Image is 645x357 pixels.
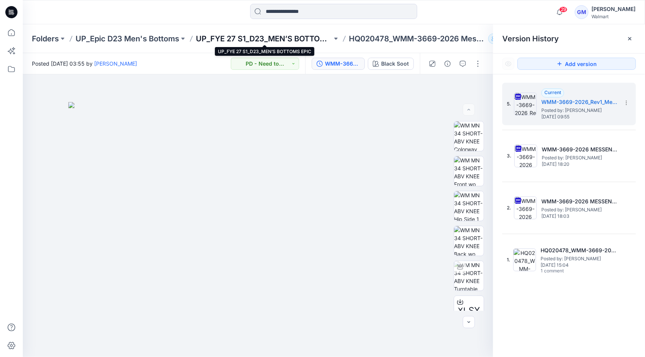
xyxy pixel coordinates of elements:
[312,58,365,70] button: WMM-3669-2026_Rev1_Messenger Cargo Short_Full Colorway
[517,58,636,70] button: Add version
[541,255,617,263] span: Posted by: Gayan Mahawithanalage
[454,261,484,291] img: WM MN 34 SHORT-ABV KNEE Turntable with Avatar
[381,60,409,68] div: Black Soot
[575,5,588,19] div: GM
[541,268,594,274] span: 1 comment
[502,34,559,43] span: Version History
[514,197,537,219] img: WMM-3669-2026 MESSENGER CARGO SHORT_Opt2 (2)
[541,214,617,219] span: [DATE] 18:03
[591,14,636,19] div: Walmart
[458,304,480,318] span: XLSX
[514,93,537,115] img: WMM-3669-2026_Rev1_Messenger Cargo Short_Full Colorway
[591,5,636,14] div: [PERSON_NAME]
[507,101,511,107] span: 5.
[507,256,510,263] span: 1.
[544,90,561,95] span: Current
[32,33,59,44] a: Folders
[541,206,617,214] span: Posted by: Gayan Mahawithanalage
[542,145,618,154] h5: WMM-3669-2026 MESSENGER CARGO SHORT
[541,107,617,114] span: Posted by: Gayan Mahawithanalage
[94,60,137,67] a: [PERSON_NAME]
[502,58,514,70] button: Show Hidden Versions
[541,98,617,107] h5: WMM-3669-2026_Rev1_Messenger Cargo Short_Full Colorway
[514,145,537,167] img: WMM-3669-2026 MESSENGER CARGO SHORT
[559,6,568,13] span: 29
[542,162,618,167] span: [DATE] 18:20
[349,33,485,44] p: HQ020478_WMM-3669-2026 Messenger Cargo Short
[488,33,513,44] button: 34
[541,246,617,255] h5: HQ020478_WMM-3669-2026 Messenger Cargo Short_Opt-2_Full Colorway
[454,226,484,256] img: WM MN 34 SHORT-ABV KNEE Back wo Avatar
[76,33,179,44] a: UP_Epic D23 Men's Bottoms
[541,114,617,120] span: [DATE] 09:55
[32,60,137,68] span: Posted [DATE] 03:55 by
[454,121,484,151] img: WM MN 34 SHORT-ABV KNEE Colorway wo Avatar
[507,204,511,211] span: 2.
[541,197,617,206] h5: WMM-3669-2026 MESSENGER CARGO SHORT_Opt2 (2)
[196,33,332,44] a: UP_FYE 27 S1_D23_MEN’S BOTTOMS EPIC
[442,58,454,70] button: Details
[454,191,484,221] img: WM MN 34 SHORT-ABV KNEE Hip Side 1 wo Avatar
[627,36,633,42] button: Close
[513,248,536,271] img: HQ020478_WMM-3669-2026 Messenger Cargo Short_Opt-2_Full Colorway
[368,58,414,70] button: Black Soot
[507,153,511,159] span: 3.
[454,156,484,186] img: WM MN 34 SHORT-ABV KNEE Front wo Avatar
[542,154,618,162] span: Posted by: Gayan Mahawithanalage
[541,263,617,268] span: [DATE] 15:04
[325,60,360,68] div: WMM-3669-2026_Rev1_Messenger Cargo Short_Full Colorway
